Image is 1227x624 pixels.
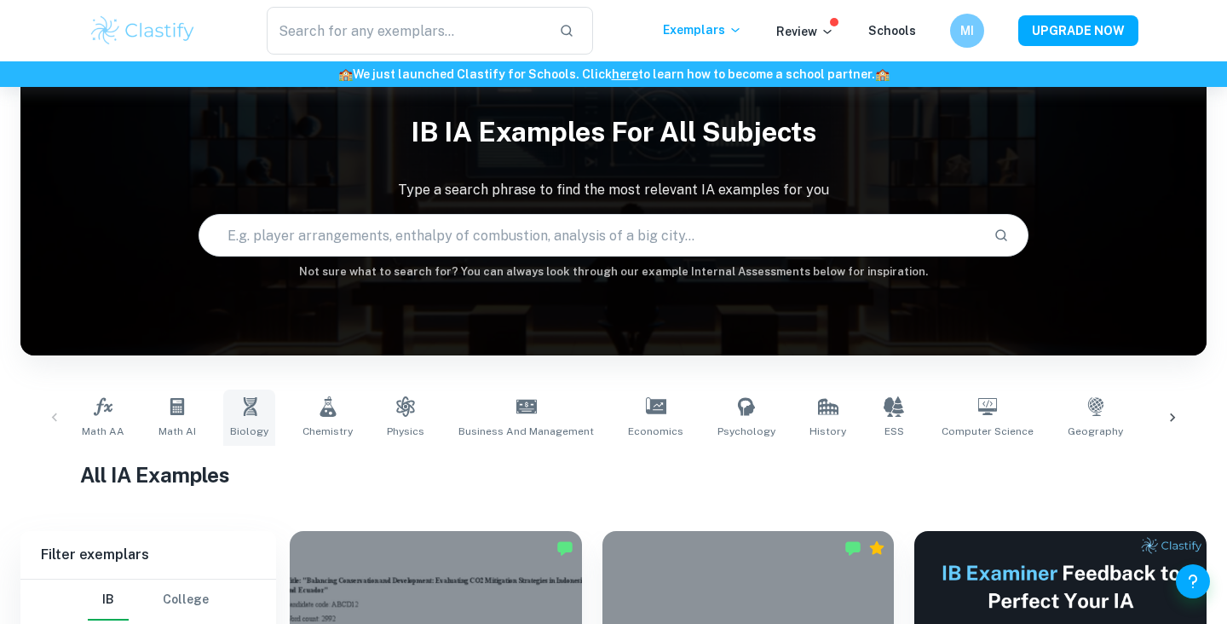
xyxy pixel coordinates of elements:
span: 🏫 [875,67,890,81]
span: Business and Management [458,424,594,439]
p: Review [776,22,834,41]
span: 🏫 [338,67,353,81]
button: UPGRADE NOW [1018,15,1138,46]
span: Math AI [158,424,196,439]
button: MI [950,14,984,48]
h1: All IA Examples [80,459,1148,490]
h6: Filter exemplars [20,531,276,579]
input: Search for any exemplars... [267,7,545,55]
input: E.g. player arrangements, enthalpy of combustion, analysis of a big city... [199,211,980,259]
p: Type a search phrase to find the most relevant IA examples for you [20,180,1207,200]
div: Filter type choice [88,580,209,621]
span: Psychology [717,424,775,439]
span: Biology [230,424,268,439]
a: here [612,67,638,81]
h6: MI [958,21,977,40]
span: History [809,424,846,439]
div: Premium [868,540,885,557]
h1: IB IA examples for all subjects [20,105,1207,159]
h6: We just launched Clastify for Schools. Click to learn how to become a school partner. [3,65,1224,84]
button: IB [88,580,129,621]
img: Clastify logo [89,14,197,48]
button: College [163,580,209,621]
span: Physics [387,424,424,439]
img: Marked [844,540,861,557]
a: Schools [868,24,916,38]
img: Marked [556,540,573,557]
span: ESS [884,424,904,439]
h6: Not sure what to search for? You can always look through our example Internal Assessments below f... [20,263,1207,280]
span: Computer Science [942,424,1034,439]
button: Help and Feedback [1176,564,1210,598]
span: Math AA [82,424,124,439]
button: Search [987,221,1016,250]
span: Geography [1068,424,1123,439]
span: Chemistry [302,424,353,439]
span: Economics [628,424,683,439]
p: Exemplars [663,20,742,39]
